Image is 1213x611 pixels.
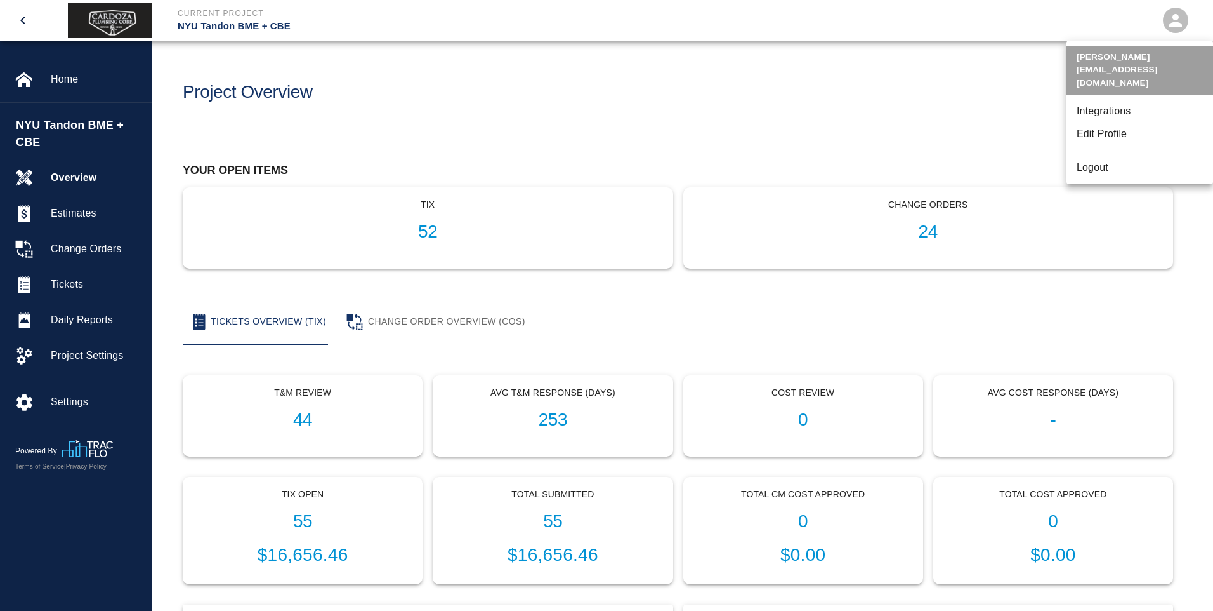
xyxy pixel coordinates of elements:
[1066,100,1213,123] li: Integrations
[1066,156,1213,179] li: Logout
[1150,550,1213,611] iframe: Chat Widget
[1077,52,1150,62] strong: [PERSON_NAME]
[1066,123,1213,145] li: Edit Profile
[1077,65,1157,87] strong: [EMAIL_ADDRESS][DOMAIN_NAME]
